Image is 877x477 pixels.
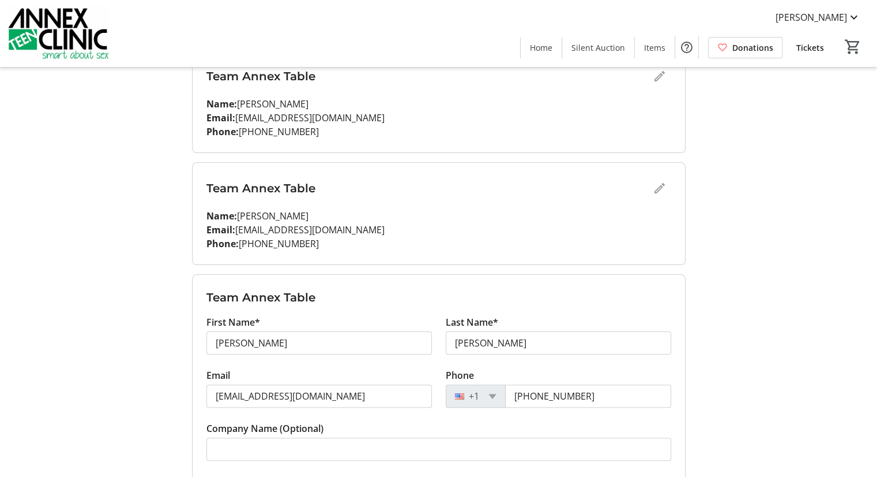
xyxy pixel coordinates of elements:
h3: Team Annex Table [206,289,671,306]
p: [EMAIL_ADDRESS][DOMAIN_NAME] [206,111,671,125]
a: Items [635,37,675,58]
strong: Email: [206,223,235,236]
button: Help [675,36,698,59]
label: Company Name (Optional) [206,422,323,435]
label: Last Name* [446,315,498,329]
span: Home [530,42,552,54]
button: [PERSON_NAME] [766,8,870,27]
strong: Phone: [206,125,239,138]
span: Silent Auction [571,42,625,54]
strong: Email: [206,111,235,124]
p: [PERSON_NAME] [206,97,671,111]
p: [EMAIL_ADDRESS][DOMAIN_NAME] [206,223,671,237]
h3: Team Annex Table [206,68,648,85]
span: Donations [732,42,773,54]
strong: Phone: [206,237,239,250]
h3: Team Annex Table [206,180,648,197]
p: [PHONE_NUMBER] [206,125,671,139]
span: Tickets [796,42,824,54]
button: Cart [842,36,863,57]
a: Silent Auction [562,37,634,58]
label: Phone [446,368,474,382]
strong: Name: [206,210,237,222]
a: Tickets [787,37,833,58]
a: Home [521,37,562,58]
p: [PHONE_NUMBER] [206,237,671,251]
span: [PERSON_NAME] [776,10,847,24]
span: Items [644,42,665,54]
label: First Name* [206,315,260,329]
p: [PERSON_NAME] [206,209,671,223]
img: Annex Teen Clinic's Logo [7,5,110,62]
a: Donations [708,37,782,58]
input: (201) 555-0123 [505,385,671,408]
label: Email [206,368,230,382]
strong: Name: [206,98,237,110]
